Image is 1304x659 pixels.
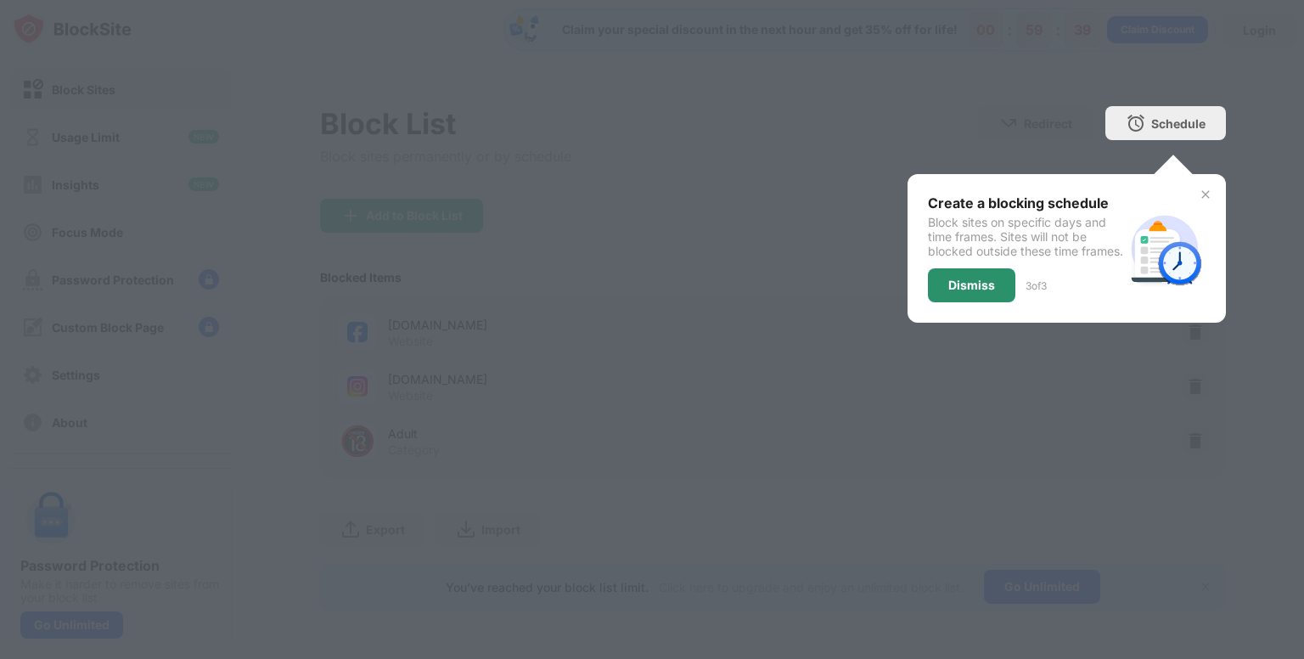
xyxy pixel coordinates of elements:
[1026,279,1047,292] div: 3 of 3
[948,279,995,292] div: Dismiss
[1151,116,1206,131] div: Schedule
[1124,208,1206,290] img: schedule.svg
[1199,188,1212,201] img: x-button.svg
[928,194,1124,211] div: Create a blocking schedule
[928,215,1124,258] div: Block sites on specific days and time frames. Sites will not be blocked outside these time frames.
